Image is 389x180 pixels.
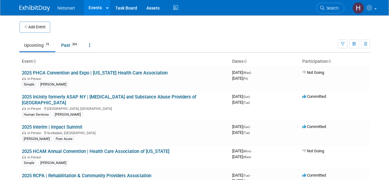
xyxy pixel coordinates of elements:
img: In-Person Event [22,77,26,80]
a: Upcoming74 [19,39,55,51]
span: In-Person [27,77,43,81]
a: Sort by Start Date [244,59,247,64]
span: Not Going [302,149,324,153]
span: [DATE] [232,173,252,178]
span: [DATE] [232,154,251,159]
span: - [251,173,252,178]
a: Past304 [57,39,83,51]
div: [PERSON_NAME] [22,136,52,142]
span: (Tue) [243,101,250,104]
div: Scottsdale, [GEOGRAPHIC_DATA] [22,130,227,135]
span: [DATE] [232,100,250,105]
span: [DATE] [232,70,253,75]
img: In-Person Event [22,131,26,134]
img: In-Person Event [22,107,26,110]
span: 304 [70,42,79,47]
span: In-Person [27,155,43,159]
span: [DATE] [232,124,252,129]
span: In-Person [27,107,43,111]
a: 2025 InUnity formerly ASAP NY | [MEDICAL_DATA] and Substance Abuse Providers of [GEOGRAPHIC_DATA] [22,94,196,106]
span: (Sun) [243,95,250,98]
div: [PERSON_NAME] [38,160,68,166]
img: ExhibitDay [19,5,50,11]
div: Post Acute [54,136,74,142]
a: Search [316,3,344,14]
span: Committed [302,124,326,129]
span: - [251,124,252,129]
span: (Wed) [243,71,251,74]
span: [DATE] [232,94,252,99]
span: Not Going [302,70,324,75]
div: Simple [22,160,36,166]
span: (Sun) [243,125,250,129]
span: - [252,70,253,75]
a: 2025 Interim | Impact Summit [22,124,82,130]
a: 2025 HCAM Annual Convention | Health Care Association of [US_STATE] [22,149,169,154]
div: [PERSON_NAME] [38,82,68,87]
a: Sort by Event Name [33,59,36,64]
span: [DATE] [232,149,253,153]
span: (Wed) [243,155,251,159]
img: In-Person Event [22,155,26,158]
button: Add Event [19,22,50,33]
span: - [252,149,253,153]
span: Search [324,6,339,10]
span: Committed [302,173,326,178]
span: (Tue) [243,174,250,177]
a: 2025 PHCA Convention and Expo | [US_STATE] Health Care Association [22,70,168,76]
a: 2025 RCPA | Rehabilitation & Community Providers Association [22,173,151,178]
th: Event [19,56,230,67]
span: Committed [302,94,326,99]
th: Participation [300,56,370,67]
span: (Fri) [243,77,248,80]
div: [GEOGRAPHIC_DATA], [GEOGRAPHIC_DATA] [22,106,227,111]
th: Dates [230,56,300,67]
div: Simple [22,82,36,87]
span: Netsmart [58,6,75,10]
div: [PERSON_NAME] [53,112,83,118]
img: Hannah Norsworthy [352,2,364,14]
a: Sort by Participation Type [328,59,331,64]
span: (Mon) [243,150,251,153]
span: [DATE] [232,130,250,135]
span: (Tue) [243,131,250,134]
span: In-Person [27,131,43,135]
span: - [251,94,252,99]
span: [DATE] [232,76,248,81]
div: Human Services [22,112,51,118]
span: 74 [44,42,51,47]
